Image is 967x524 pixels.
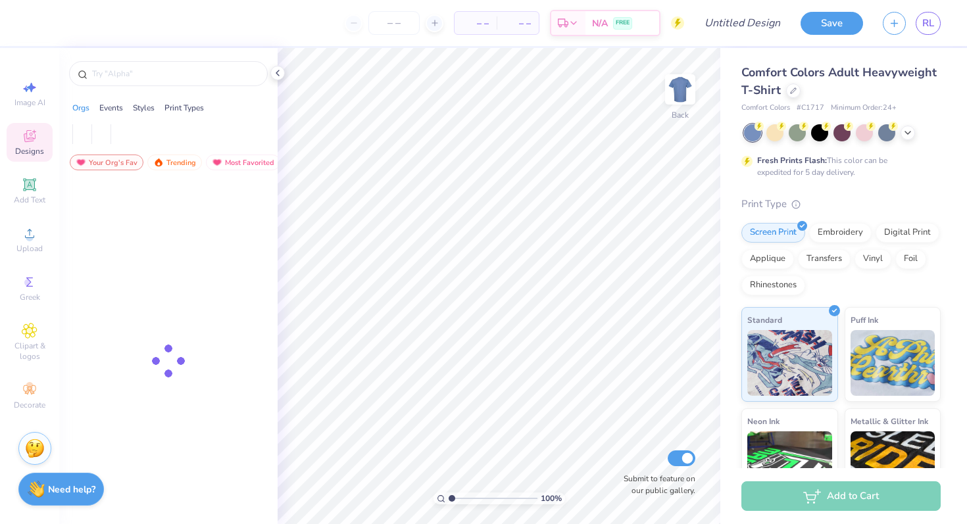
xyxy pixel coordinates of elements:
span: Minimum Order: 24 + [831,103,897,114]
span: Add Text [14,195,45,205]
img: Metallic & Glitter Ink [851,431,935,497]
span: Designs [15,146,44,156]
span: – – [462,16,489,30]
span: – – [505,16,531,30]
div: Print Types [164,102,204,114]
span: RL [922,16,934,31]
img: Back [667,76,693,103]
span: Clipart & logos [7,341,53,362]
img: most_fav.gif [212,158,222,167]
span: Decorate [14,400,45,410]
span: # C1717 [797,103,824,114]
button: Save [801,12,863,35]
span: Greek [20,292,40,302]
div: Print Type [741,197,941,212]
div: This color can be expedited for 5 day delivery. [757,155,919,178]
input: – – [368,11,420,35]
div: Your Org's Fav [70,155,143,170]
div: Back [672,109,689,121]
span: N/A [592,16,608,30]
div: Trending [147,155,202,170]
span: Puff Ink [851,313,878,327]
label: Submit to feature on our public gallery. [616,473,695,496]
span: Image AI [14,97,45,108]
div: Rhinestones [741,275,805,295]
div: Most Favorited [206,155,280,170]
strong: Fresh Prints Flash: [757,155,827,166]
span: Neon Ink [747,414,780,428]
img: trending.gif [153,158,164,167]
div: Events [99,102,123,114]
span: Comfort Colors Adult Heavyweight T-Shirt [741,64,937,98]
div: Digital Print [876,223,939,243]
div: Vinyl [855,249,891,269]
img: Puff Ink [851,330,935,396]
div: Applique [741,249,794,269]
span: Metallic & Glitter Ink [851,414,928,428]
span: 100 % [541,492,562,504]
strong: Need help? [48,483,95,496]
div: Embroidery [809,223,872,243]
div: Foil [895,249,926,269]
input: Untitled Design [694,10,791,36]
div: Styles [133,102,155,114]
a: RL [916,12,941,35]
span: Standard [747,313,782,327]
div: Transfers [798,249,851,269]
img: most_fav.gif [76,158,86,167]
input: Try "Alpha" [91,67,259,80]
span: Upload [16,243,43,254]
div: Screen Print [741,223,805,243]
img: Neon Ink [747,431,832,497]
div: Orgs [72,102,89,114]
span: Comfort Colors [741,103,790,114]
img: Standard [747,330,832,396]
span: FREE [616,18,630,28]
